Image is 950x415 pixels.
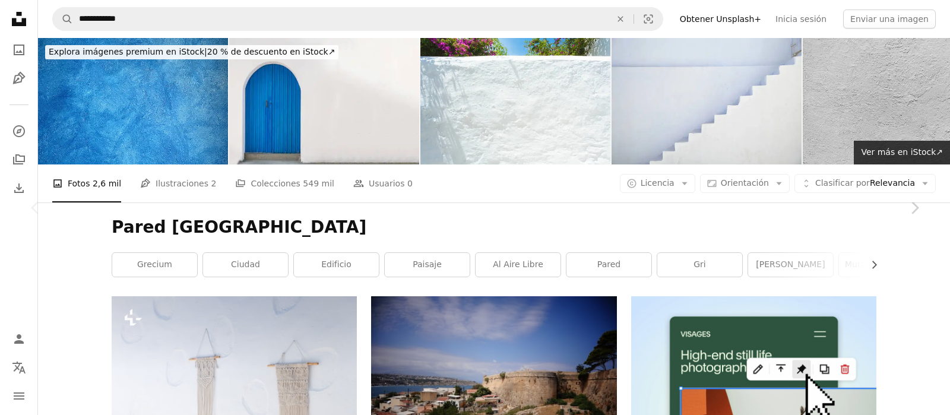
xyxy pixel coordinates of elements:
[7,66,31,90] a: Ilustraciones
[839,253,924,277] a: muralla de la fortaleza
[843,9,936,28] button: Enviar una imagen
[7,384,31,408] button: Menú
[607,8,634,30] button: Borrar
[620,174,695,193] button: Licencia
[815,178,870,188] span: Clasificar por
[420,38,610,164] img: Vacaciones soleadas fondo blanco temático.
[879,151,950,265] a: Siguiente
[229,38,419,164] img: Puerta de madera azul sobre fondo de pared encalada. Copiar plantilla de tarjeta de espacio anunc...
[863,253,876,277] button: desplazar lista a la derecha
[371,383,616,394] a: Edificio de hormigón marrón cerca de árboles verdes durante el día
[38,38,346,66] a: Explora imágenes premium en iStock|20 % de descuento en iStock↗
[854,141,950,164] a: Ver más en iStock↗
[112,217,876,238] h1: Pared [GEOGRAPHIC_DATA]
[815,178,915,189] span: Relevancia
[140,164,216,202] a: Ilustraciones 2
[7,327,31,351] a: Iniciar sesión / Registrarse
[7,356,31,379] button: Idioma
[861,147,943,157] span: Ver más en iStock ↗
[476,253,560,277] a: al aire libre
[634,8,663,30] button: Búsqueda visual
[721,178,769,188] span: Orientación
[407,177,413,190] span: 0
[203,253,288,277] a: ciudad
[657,253,742,277] a: gri
[768,9,834,28] a: Inicia sesión
[794,174,936,193] button: Clasificar porRelevancia
[7,148,31,172] a: Colecciones
[7,38,31,62] a: Fotos
[211,177,216,190] span: 2
[353,164,413,202] a: Usuarios 0
[700,174,790,193] button: Orientación
[7,119,31,143] a: Explorar
[303,177,334,190] span: 549 mil
[612,38,802,164] img: Escaleras de Santorini, Grecia
[49,47,207,56] span: Explora imágenes premium en iStock |
[112,253,197,277] a: Grecium
[49,47,335,56] span: 20 % de descuento en iStock ↗
[748,253,833,277] a: [PERSON_NAME]
[52,7,663,31] form: Encuentra imágenes en todo el sitio
[53,8,73,30] button: Buscar en Unsplash
[294,253,379,277] a: edificio
[235,164,334,202] a: Colecciones 549 mil
[673,9,768,28] a: Obtener Unsplash+
[566,253,651,277] a: pared
[641,178,674,188] span: Licencia
[385,253,470,277] a: paisaje
[38,38,228,164] img: Fondo azul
